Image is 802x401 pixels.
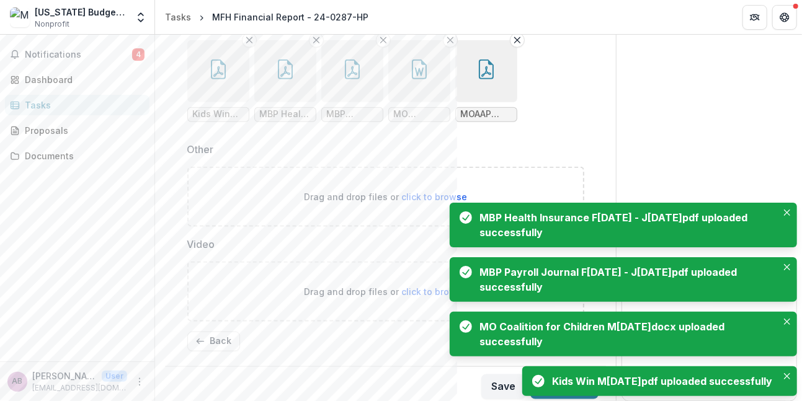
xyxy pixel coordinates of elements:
div: MBP Health Insurance F[DATE] - J[DATE]pdf uploaded successfully [479,210,772,240]
span: Notifications [25,50,132,60]
button: Remove File [309,33,324,48]
div: Proposals [25,124,140,137]
button: Close [780,369,795,384]
button: Remove File [242,33,257,48]
p: [PERSON_NAME] [32,369,97,382]
span: 4 [132,48,145,61]
span: MBP Payroll Journal [DATE] - [DATE].pdf [327,109,378,120]
div: Tasks [25,99,140,112]
a: Proposals [5,120,149,141]
div: Notifications-bottom-right [445,198,802,401]
button: Open entity switcher [132,5,149,30]
a: Dashboard [5,69,149,90]
button: More [132,374,147,389]
div: MBP Payroll Journal F[DATE] - J[DATE]pdf uploaded successfully [479,265,772,294]
button: Notifications4 [5,45,149,64]
button: Back [187,332,240,351]
button: Close [780,314,795,329]
button: Remove File [376,33,391,48]
div: Remove FileMBP Payroll Journal [DATE] - [DATE].pdf [321,40,383,122]
div: MFH Financial Report - 24-0287-HP [212,11,368,24]
p: Other [187,142,214,157]
div: MO Coalition for Children M[DATE]docx uploaded successfully [479,319,772,349]
p: Drag and drop files or [304,190,467,203]
div: Remove FileMBP Health Insurance F[DATE] - J[DATE]pdf [254,40,316,122]
span: MOAAP M[DATE]pdf [461,109,512,120]
div: Remove FileMO Coalition for Children M[DATE]docx [388,40,450,122]
div: Remove FileMOAAP M[DATE]pdf [455,40,517,122]
p: User [102,371,127,382]
button: Partners [742,5,767,30]
div: [US_STATE] Budget Project [35,6,127,19]
a: Documents [5,146,149,166]
div: Dashboard [25,73,140,86]
span: click to browse [401,286,467,297]
p: Video [187,237,215,252]
p: Drag and drop files or [304,285,467,298]
span: Kids Win M[DATE]pdf [193,109,244,120]
a: Tasks [160,8,196,26]
div: Documents [25,149,140,162]
span: MO Coalition for Children M[DATE]docx [394,109,445,120]
div: Tasks [165,11,191,24]
a: Tasks [5,95,149,115]
span: Nonprofit [35,19,69,30]
nav: breadcrumb [160,8,373,26]
div: Amy Blouin [12,377,23,386]
p: [EMAIL_ADDRESS][DOMAIN_NAME] [32,382,127,394]
div: Remove FileKids Win M[DATE]pdf [187,40,249,122]
button: Get Help [772,5,797,30]
button: Remove File [443,33,458,48]
button: Close [780,205,795,220]
button: Remove File [510,33,525,48]
button: Save [481,374,525,399]
span: click to browse [401,192,467,202]
button: Close [780,260,795,275]
span: MBP Health Insurance F[DATE] - J[DATE]pdf [260,109,311,120]
img: Missouri Budget Project [10,7,30,27]
div: Kids Win M[DATE]pdf uploaded successfully [552,374,772,389]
